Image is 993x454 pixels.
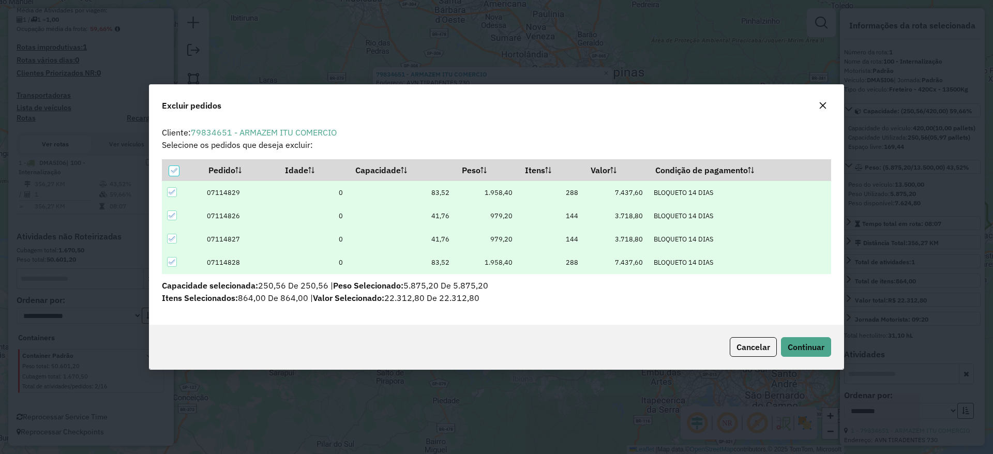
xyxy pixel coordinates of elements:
th: Condição de pagamento [648,159,831,181]
td: 3.718,80 [583,204,648,228]
td: 07114826 [202,204,278,228]
th: Idade [278,159,348,181]
th: Valor [583,159,648,181]
td: 979,20 [455,204,518,228]
span: Valor Selecionado: [313,293,384,303]
td: 41,76 [349,228,455,251]
th: Capacidade [349,159,455,181]
td: 83,52 [349,181,455,204]
p: 22.312,80 De 22.312,80 [162,292,831,304]
td: 288 [518,181,584,204]
td: 7.437,60 [583,181,648,204]
td: 144 [518,204,584,228]
td: 144 [518,228,584,251]
td: 1.958,40 [455,181,518,204]
button: Cancelar [730,337,777,357]
td: 41,76 [349,204,455,228]
span: Cancelar [736,342,770,352]
p: 250,56 De 250,56 | 5.875,20 De 5.875,20 [162,279,831,292]
span: Cliente: [162,127,337,138]
td: 0 [278,181,348,204]
button: Continuar [781,337,831,357]
td: 0 [278,228,348,251]
span: Excluir pedidos [162,99,221,112]
span: Continuar [788,342,824,352]
p: Selecione os pedidos que deseja excluir: [162,139,831,151]
span: 864,00 De 864,00 | [162,293,313,303]
td: 1.958,40 [455,251,518,274]
td: 3.718,80 [583,228,648,251]
td: 7.437,60 [583,251,648,274]
td: BLOQUETO 14 DIAS [648,251,831,274]
th: Itens [518,159,584,181]
td: 07114828 [202,251,278,274]
th: Pedido [202,159,278,181]
td: 83,52 [349,251,455,274]
a: 79834651 - ARMAZEM ITU COMERCIO [191,127,337,138]
th: Peso [455,159,518,181]
td: BLOQUETO 14 DIAS [648,181,831,204]
td: 0 [278,204,348,228]
span: Peso Selecionado: [333,280,403,291]
td: 288 [518,251,584,274]
td: 979,20 [455,228,518,251]
td: BLOQUETO 14 DIAS [648,204,831,228]
td: 07114827 [202,228,278,251]
span: Itens Selecionados: [162,293,238,303]
td: 07114829 [202,181,278,204]
span: Capacidade selecionada: [162,280,258,291]
td: 0 [278,251,348,274]
td: BLOQUETO 14 DIAS [648,228,831,251]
